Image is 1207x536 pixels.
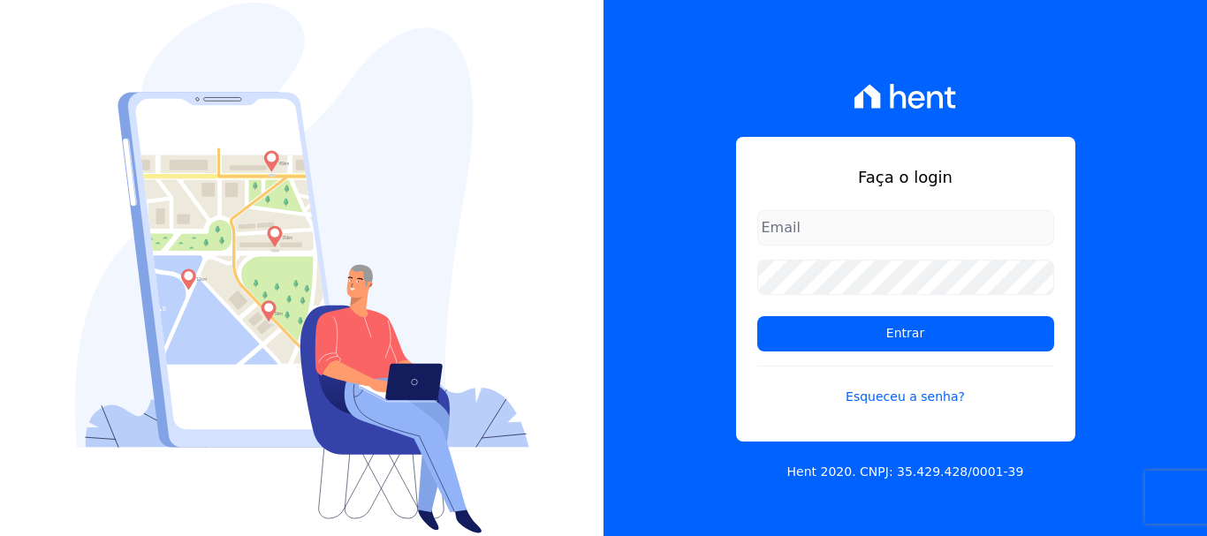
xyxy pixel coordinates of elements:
[75,3,529,533] img: Login
[757,165,1054,189] h1: Faça o login
[757,316,1054,351] input: Entrar
[787,463,1024,481] p: Hent 2020. CNPJ: 35.429.428/0001-39
[757,210,1054,245] input: Email
[757,366,1054,406] a: Esqueceu a senha?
